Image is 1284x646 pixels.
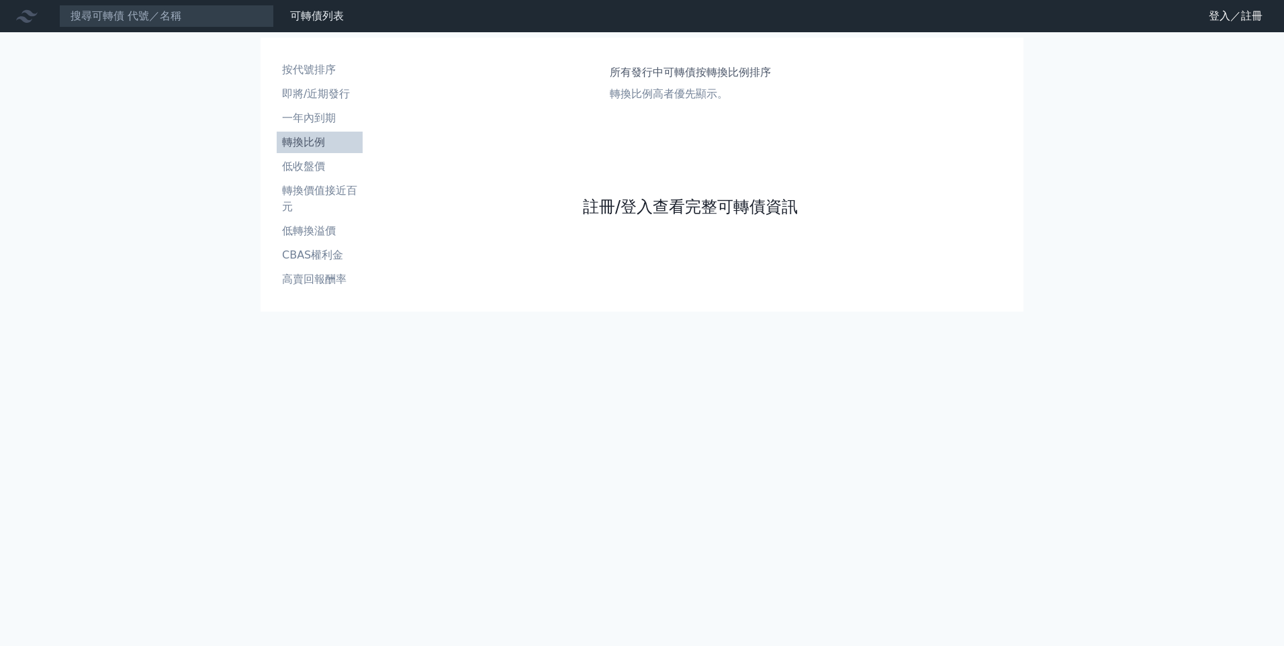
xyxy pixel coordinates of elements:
[277,220,363,242] a: 低轉換溢價
[277,180,363,218] a: 轉換價值接近百元
[277,158,363,175] li: 低收盤價
[277,134,363,150] li: 轉換比例
[277,83,363,105] a: 即將/近期發行
[610,64,771,81] h1: 所有發行中可轉債按轉換比例排序
[277,271,363,287] li: 高賣回報酬率
[277,59,363,81] a: 按代號排序
[290,9,344,22] a: 可轉債列表
[277,132,363,153] a: 轉換比例
[277,223,363,239] li: 低轉換溢價
[1198,5,1273,27] a: 登入／註冊
[277,110,363,126] li: 一年內到期
[277,86,363,102] li: 即將/近期發行
[277,269,363,290] a: 高賣回報酬率
[277,247,363,263] li: CBAS權利金
[277,156,363,177] a: 低收盤價
[277,107,363,129] a: 一年內到期
[277,244,363,266] a: CBAS權利金
[583,196,798,218] a: 註冊/登入查看完整可轉債資訊
[59,5,274,28] input: 搜尋可轉債 代號／名稱
[277,183,363,215] li: 轉換價值接近百元
[277,62,363,78] li: 按代號排序
[610,86,771,102] p: 轉換比例高者優先顯示。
